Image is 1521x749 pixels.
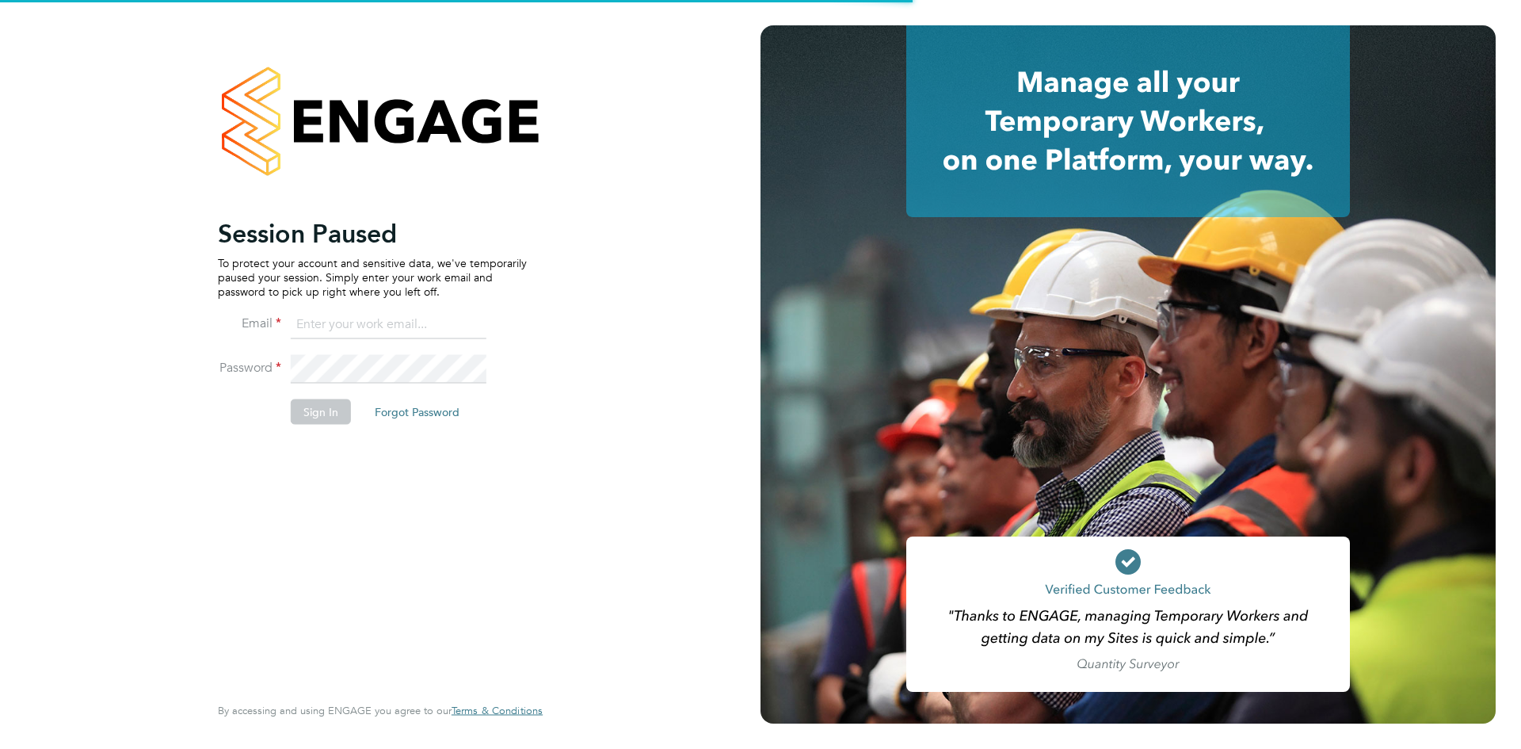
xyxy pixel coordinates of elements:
h2: Session Paused [218,217,527,249]
a: Terms & Conditions [452,705,543,717]
p: To protect your account and sensitive data, we've temporarily paused your session. Simply enter y... [218,255,527,299]
span: By accessing and using ENGAGE you agree to our [218,704,543,717]
button: Sign In [291,399,351,424]
label: Email [218,315,281,331]
button: Forgot Password [362,399,472,424]
span: Terms & Conditions [452,704,543,717]
input: Enter your work email... [291,311,486,339]
label: Password [218,359,281,376]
